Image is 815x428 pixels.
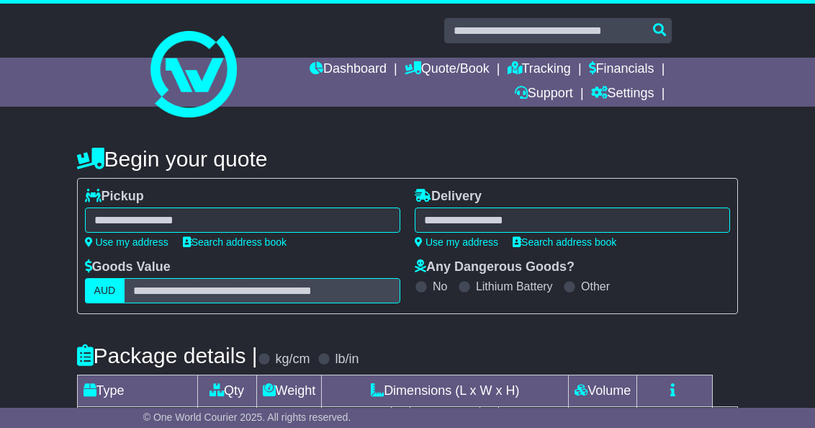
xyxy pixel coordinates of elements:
a: Use my address [85,236,168,248]
td: Qty [197,375,256,407]
label: Other [581,280,610,293]
label: Any Dangerous Goods? [415,259,575,275]
td: Dimensions (L x W x H) [322,375,569,407]
h4: Package details | [77,344,258,367]
label: Lithium Battery [476,280,553,293]
a: Settings [591,82,654,107]
td: Type [77,375,197,407]
label: kg/cm [276,352,310,367]
label: Goods Value [85,259,171,275]
label: AUD [85,278,125,303]
label: Delivery [415,189,482,205]
span: © One World Courier 2025. All rights reserved. [143,411,351,423]
label: lb/in [336,352,359,367]
label: No [433,280,447,293]
td: Volume [569,375,637,407]
a: Quote/Book [405,58,490,82]
a: Support [515,82,573,107]
a: Dashboard [310,58,387,82]
a: Use my address [415,236,498,248]
h4: Begin your quote [77,147,739,171]
label: Pickup [85,189,144,205]
td: Weight [256,375,322,407]
a: Search address book [183,236,287,248]
a: Tracking [508,58,571,82]
a: Search address book [513,236,616,248]
a: Financials [589,58,654,82]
